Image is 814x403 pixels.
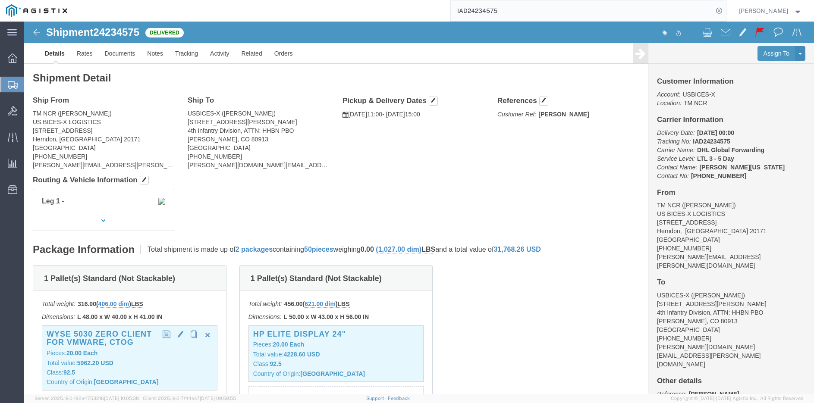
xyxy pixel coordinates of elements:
[739,6,802,16] button: [PERSON_NAME]
[671,395,804,402] span: Copyright © [DATE]-[DATE] Agistix Inc., All Rights Reserved
[24,22,814,394] iframe: FS Legacy Container
[451,0,713,21] input: Search for shipment number, reference number
[104,396,139,401] span: [DATE] 10:05:38
[388,396,410,401] a: Feedback
[143,396,236,401] span: Client: 2025.19.0-7f44ea7
[739,6,788,16] span: Nicholas Pace
[6,4,67,17] img: logo
[35,396,139,401] span: Server: 2025.19.0-192a4753216
[366,396,388,401] a: Support
[200,396,236,401] span: [DATE] 09:58:55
